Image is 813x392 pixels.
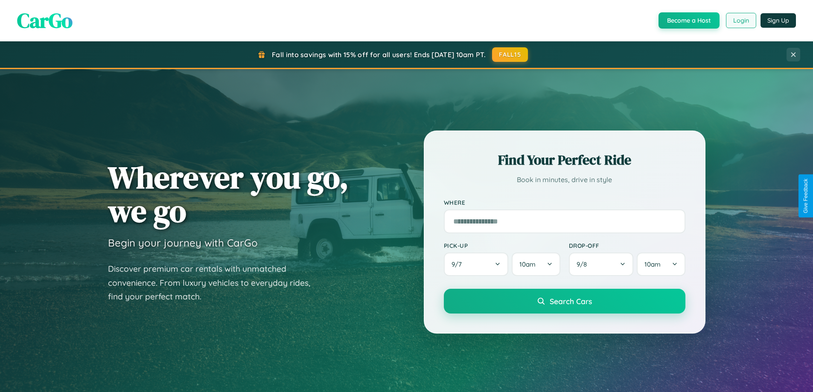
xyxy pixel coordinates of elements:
[569,242,685,249] label: Drop-off
[452,260,466,268] span: 9 / 7
[644,260,661,268] span: 10am
[519,260,536,268] span: 10am
[637,253,685,276] button: 10am
[17,6,73,35] span: CarGo
[803,179,809,213] div: Give Feedback
[659,12,720,29] button: Become a Host
[726,13,756,28] button: Login
[512,253,560,276] button: 10am
[444,242,560,249] label: Pick-up
[444,199,685,206] label: Where
[492,47,528,62] button: FALL15
[761,13,796,28] button: Sign Up
[444,253,509,276] button: 9/7
[108,262,321,304] p: Discover premium car rentals with unmatched convenience. From luxury vehicles to everyday rides, ...
[444,151,685,169] h2: Find Your Perfect Ride
[550,296,592,306] span: Search Cars
[108,236,258,249] h3: Begin your journey with CarGo
[108,160,349,228] h1: Wherever you go, we go
[444,289,685,314] button: Search Cars
[272,50,486,59] span: Fall into savings with 15% off for all users! Ends [DATE] 10am PT.
[577,260,591,268] span: 9 / 8
[444,174,685,186] p: Book in minutes, drive in style
[569,253,634,276] button: 9/8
